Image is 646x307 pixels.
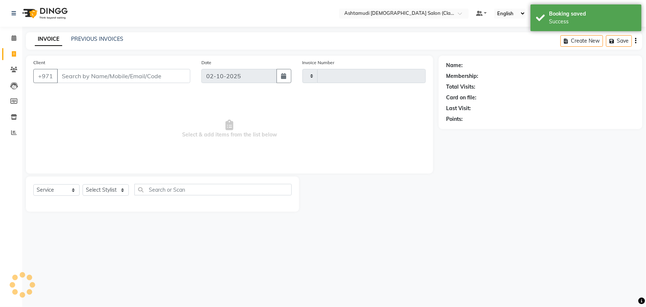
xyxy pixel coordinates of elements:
div: Points: [446,115,463,123]
div: Card on file: [446,94,476,102]
input: Search by Name/Mobile/Email/Code [57,69,190,83]
button: +971 [33,69,58,83]
label: Client [33,59,45,66]
label: Date [201,59,211,66]
input: Search or Scan [134,184,292,195]
div: Name: [446,62,463,69]
label: Invoice Number [302,59,335,66]
button: Create New [560,35,603,47]
button: Save [606,35,632,47]
span: Select & add items from the list below [33,92,426,166]
div: Success [549,18,636,26]
a: PREVIOUS INVOICES [71,36,123,42]
div: Last Visit: [446,105,471,112]
div: Total Visits: [446,83,475,91]
img: logo [19,3,70,24]
a: INVOICE [35,33,62,46]
div: Booking saved [549,10,636,18]
div: Membership: [446,72,478,80]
